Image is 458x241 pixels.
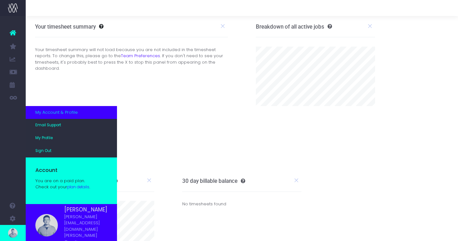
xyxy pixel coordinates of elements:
h3: 30 day billable balance [182,178,245,184]
a: Sign Out [26,145,117,157]
span: [PERSON_NAME][EMAIL_ADDRESS][DOMAIN_NAME] [64,214,107,233]
a: Team Preferences [121,53,160,59]
h3: Your timesheet summary [35,23,96,30]
span: My Profile [35,135,53,141]
h3: Breakdown of all active jobs [256,23,332,30]
div: Your timesheet summary will not load because you are not included in the timesheet reports. To ch... [30,47,233,72]
span: Sign Out [35,148,51,154]
div: Check out your . [35,184,90,190]
span: My Account & Profile [35,109,78,116]
img: images/default_profile_image.png [8,228,18,238]
a: My Profile [26,132,117,145]
a: Email Support [26,119,117,132]
div: No timesheets found [182,192,301,217]
img: profile_images [35,214,58,237]
h5: Account [35,167,90,174]
a: plan details [67,184,89,190]
div: You are on a paid plan. [35,178,90,190]
span: Email Support [35,122,61,128]
span: [PERSON_NAME] [64,206,107,214]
